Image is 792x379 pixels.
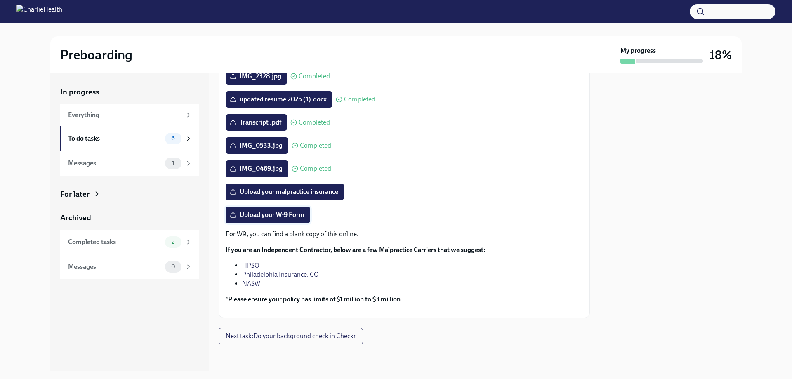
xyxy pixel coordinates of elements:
[166,264,180,270] span: 0
[60,230,199,254] a: Completed tasks2
[620,46,656,55] strong: My progress
[167,160,179,166] span: 1
[242,280,260,287] a: NASW
[68,262,162,271] div: Messages
[167,239,179,245] span: 2
[231,165,283,173] span: IMG_0469.jpg
[226,207,310,223] label: Upload your W-9 Form
[60,87,199,97] a: In progress
[231,211,304,219] span: Upload your W-9 Form
[300,165,331,172] span: Completed
[166,135,180,141] span: 6
[68,111,181,120] div: Everything
[228,295,401,303] strong: Please ensure your policy has limits of $1 million to $3 million
[231,72,281,80] span: IMG_2328.jpg
[226,230,583,239] p: For W9, you can find a blank copy of this online.
[68,238,162,247] div: Completed tasks
[242,261,259,269] a: HPSO
[709,47,732,62] h3: 18%
[226,332,356,340] span: Next task : Do your background check in Checkr
[60,254,199,279] a: Messages0
[344,96,375,103] span: Completed
[16,5,62,18] img: CharlieHealth
[226,246,486,254] strong: If you are an Independent Contractor, below are a few Malpractice Carriers that we suggest:
[68,134,162,143] div: To do tasks
[60,104,199,126] a: Everything
[226,160,288,177] label: IMG_0469.jpg
[60,212,199,223] a: Archived
[231,118,281,127] span: Transcript .pdf
[231,188,338,196] span: Upload your malpractice insurance
[226,91,332,108] label: updated resume 2025 (1).docx
[60,47,132,63] h2: Preboarding
[226,184,344,200] label: Upload your malpractice insurance
[226,68,287,85] label: IMG_2328.jpg
[300,142,331,149] span: Completed
[226,137,288,154] label: IMG_0533.jpg
[226,114,287,131] label: Transcript .pdf
[231,141,283,150] span: IMG_0533.jpg
[242,271,319,278] a: Philadelphia Insurance. CO
[219,328,363,344] button: Next task:Do your background check in Checkr
[60,189,199,200] a: For later
[299,73,330,80] span: Completed
[68,159,162,168] div: Messages
[60,151,199,176] a: Messages1
[60,189,90,200] div: For later
[299,119,330,126] span: Completed
[60,126,199,151] a: To do tasks6
[231,95,327,104] span: updated resume 2025 (1).docx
